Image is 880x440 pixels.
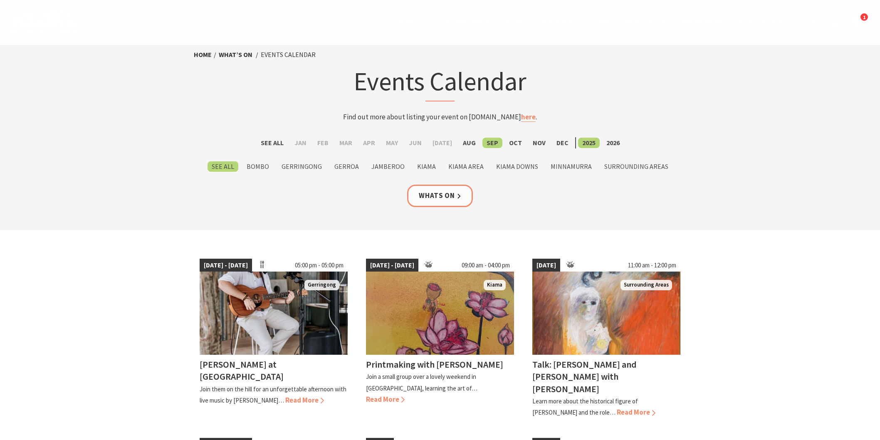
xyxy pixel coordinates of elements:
p: Join them on the hill for an unforgettable afternoon with live music by [PERSON_NAME]… [200,385,346,404]
label: Oct [505,138,526,148]
label: Jamberoo [367,161,409,172]
label: Mar [335,138,356,148]
label: See All [257,138,288,148]
label: Gerringong [277,161,326,172]
li: Events Calendar [261,49,316,60]
label: Apr [359,138,379,148]
a: What’s On [219,50,252,59]
a: Whats On [407,185,473,207]
span: Home [398,16,419,26]
p: Learn more about the historical figure of [PERSON_NAME] and the role… [532,397,638,416]
label: 2025 [578,138,600,148]
label: Bombo [242,161,273,172]
span: 09:00 am - 04:00 pm [457,259,514,272]
a: [DATE] - [DATE] 09:00 am - 04:00 pm Printmaking Kiama Printmaking with [PERSON_NAME] Join a small... [366,259,514,418]
span: Kiama [484,280,506,290]
span: Read More [366,395,405,404]
a: here [521,112,536,122]
nav: Main Menu [390,15,798,28]
span: Winter Deals [738,16,790,26]
span: [DATE] - [DATE] [200,259,252,272]
label: Jan [290,138,311,148]
label: Kiama Area [444,161,488,172]
span: Surrounding Areas [620,280,672,290]
a: [DATE] - [DATE] 05:00 pm - 05:00 pm Tayvin Martins Gerringong [PERSON_NAME] at [GEOGRAPHIC_DATA] ... [200,259,348,418]
label: Gerroa [330,161,363,172]
label: Kiama Downs [492,161,542,172]
span: Gerringong [304,280,339,290]
label: Minnamurra [546,161,596,172]
label: Feb [313,138,333,148]
span: 1 [860,13,868,21]
p: Join a small group over a lovely weekend in [GEOGRAPHIC_DATA], learning the art of… [366,373,477,392]
label: May [382,138,402,148]
span: 11:00 am - 12:00 pm [624,259,680,272]
span: Read More [285,396,324,405]
h4: Talk: [PERSON_NAME] and [PERSON_NAME] with [PERSON_NAME] [532,358,637,394]
img: Tayvin Martins [200,272,348,355]
a: Home [194,50,212,59]
span: 05:00 pm - 05:00 pm [291,259,348,272]
h4: Printmaking with [PERSON_NAME] [366,358,503,370]
span: See & Do [540,16,573,26]
span: Destinations [435,16,489,26]
span: What’s On [625,16,665,26]
img: Printmaking [366,272,514,355]
label: Nov [529,138,550,148]
a: 1 [851,15,864,27]
h4: [PERSON_NAME] at [GEOGRAPHIC_DATA] [200,358,284,382]
label: 2026 [602,138,624,148]
span: Plan [590,16,608,26]
span: Stay [505,16,524,26]
label: Dec [552,138,573,148]
label: [DATE] [428,138,456,148]
label: Surrounding Areas [600,161,672,172]
label: Kiama [413,161,440,172]
label: Jun [405,138,426,148]
label: Aug [459,138,480,148]
span: Book now [682,16,722,26]
img: An expressionist painting of a white figure appears in front of an orange and red backdrop [532,272,680,355]
h1: Events Calendar [277,64,603,101]
p: Find out more about listing your event on [DOMAIN_NAME] . [277,111,603,123]
img: Kiama Logo [10,10,77,33]
a: [DATE] 11:00 am - 12:00 pm An expressionist painting of a white figure appears in front of an ora... [532,259,680,418]
span: [DATE] - [DATE] [366,259,418,272]
span: Read More [617,408,655,417]
span: [DATE] [532,259,560,272]
label: Sep [482,138,502,148]
label: See All [208,161,238,172]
